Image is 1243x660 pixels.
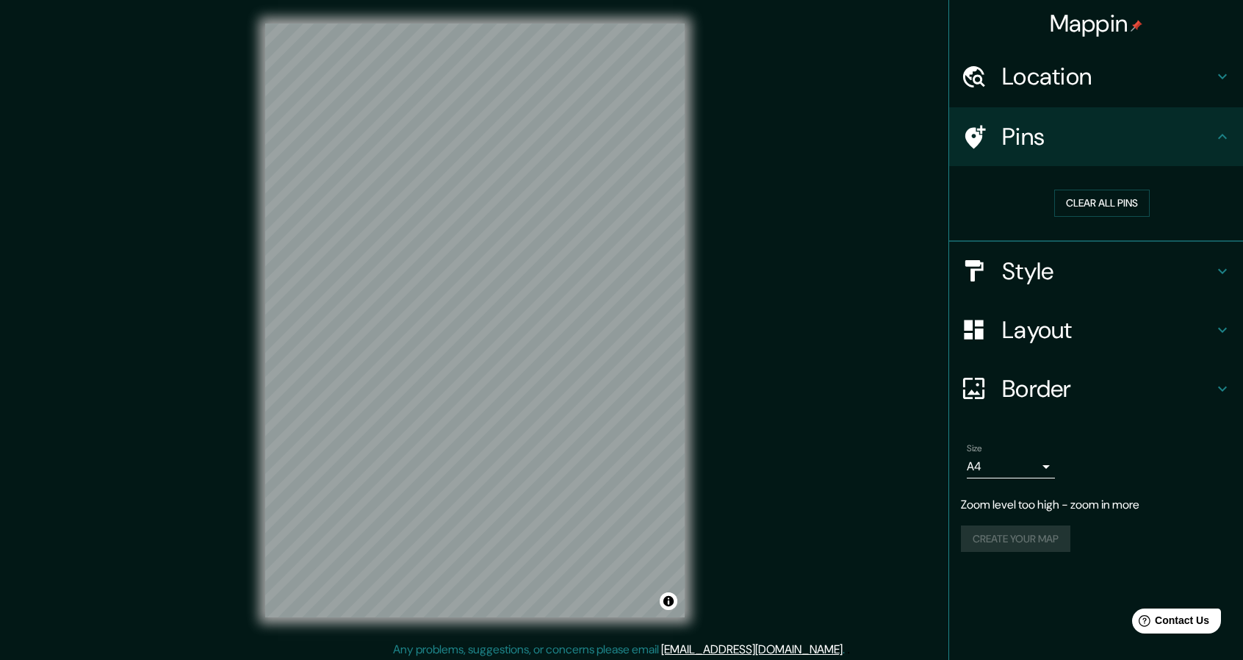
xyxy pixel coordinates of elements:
h4: Mappin [1050,9,1143,38]
label: Size [967,442,982,454]
button: Clear all pins [1054,190,1150,217]
h4: Style [1002,257,1214,286]
h4: Pins [1002,122,1214,151]
div: A4 [967,455,1055,478]
div: Location [949,47,1243,106]
div: . [847,641,850,659]
div: Pins [949,107,1243,166]
p: Zoom level too high - zoom in more [961,496,1231,514]
img: pin-icon.png [1131,20,1142,32]
p: Any problems, suggestions, or concerns please email . [393,641,845,659]
button: Toggle attribution [660,592,677,610]
h4: Border [1002,374,1214,403]
a: [EMAIL_ADDRESS][DOMAIN_NAME] [661,642,843,657]
div: . [845,641,847,659]
h4: Location [1002,62,1214,91]
div: Style [949,242,1243,301]
div: Layout [949,301,1243,359]
h4: Layout [1002,315,1214,345]
canvas: Map [265,24,685,617]
div: Border [949,359,1243,418]
iframe: Help widget launcher [1112,603,1227,644]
